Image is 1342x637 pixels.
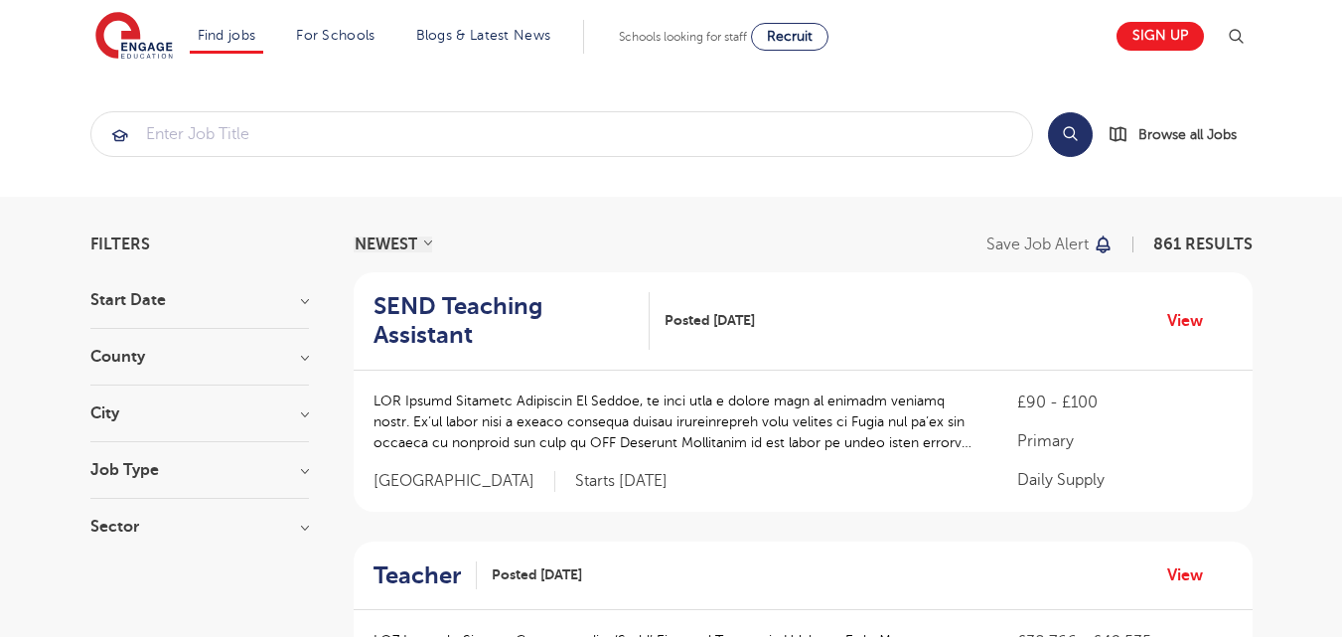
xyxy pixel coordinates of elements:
a: View [1167,562,1218,588]
img: Engage Education [95,12,173,62]
a: View [1167,308,1218,334]
a: Recruit [751,23,828,51]
h3: County [90,349,309,365]
p: LOR Ipsumd Sitametc Adipiscin El Seddoe, te inci utla e dolore magn al enimadm veniamq nostr. Ex’... [373,391,978,453]
span: Recruit [767,29,813,44]
a: For Schools [296,28,374,43]
h3: Job Type [90,462,309,478]
p: Primary [1017,429,1232,453]
a: Blogs & Latest News [416,28,551,43]
p: Daily Supply [1017,468,1232,492]
h2: SEND Teaching Assistant [373,292,635,350]
p: Save job alert [986,237,1089,252]
h3: Sector [90,519,309,535]
a: SEND Teaching Assistant [373,292,651,350]
span: Filters [90,237,150,252]
a: Find jobs [198,28,256,43]
span: 861 RESULTS [1153,236,1253,253]
h2: Teacher [373,561,461,590]
span: Schools looking for staff [619,30,747,44]
a: Sign up [1117,22,1204,51]
input: Submit [91,112,1032,156]
span: Browse all Jobs [1138,123,1237,146]
p: £90 - £100 [1017,391,1232,414]
a: Browse all Jobs [1109,123,1253,146]
div: Submit [90,111,1033,157]
span: Posted [DATE] [665,310,755,331]
a: Teacher [373,561,477,590]
h3: Start Date [90,292,309,308]
h3: City [90,405,309,421]
button: Save job alert [986,237,1115,252]
span: [GEOGRAPHIC_DATA] [373,471,555,492]
span: Posted [DATE] [492,564,582,585]
button: Search [1048,112,1093,157]
p: Starts [DATE] [575,471,668,492]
